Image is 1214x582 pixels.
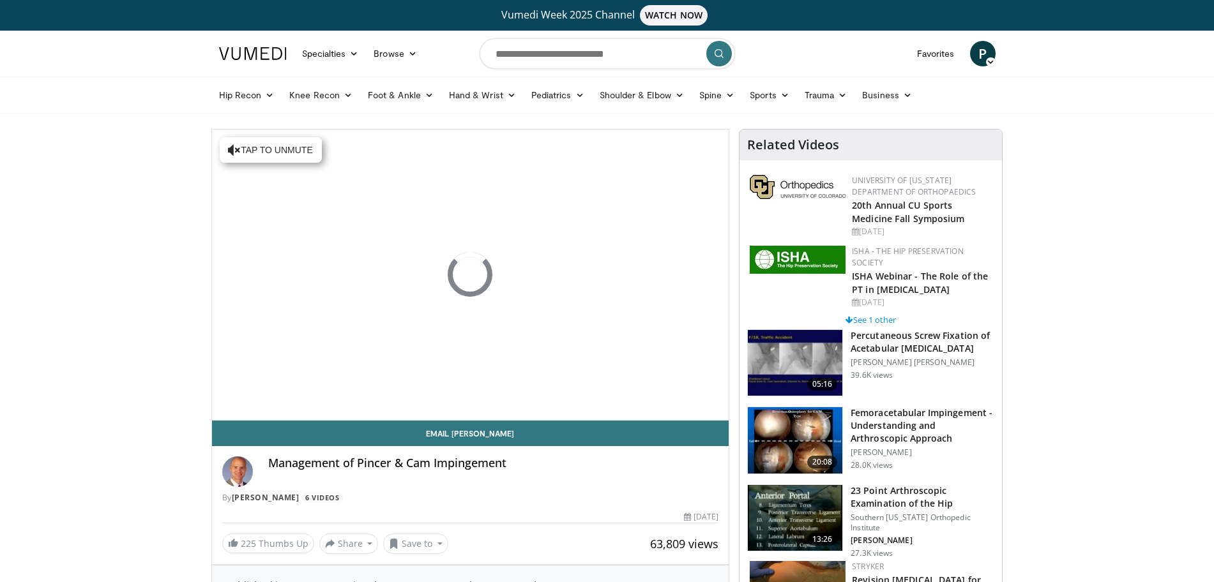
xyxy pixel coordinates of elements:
[441,82,524,108] a: Hand & Wrist
[846,314,896,325] a: See 1 other
[851,447,994,458] p: [PERSON_NAME]
[211,82,282,108] a: Hip Recon
[360,82,441,108] a: Foot & Ankle
[750,246,846,274] img: a9f71565-a949-43e5-a8b1-6790787a27eb.jpg.150x105_q85_autocrop_double_scale_upscale_version-0.2.jpg
[851,357,994,368] p: [PERSON_NAME] [PERSON_NAME]
[222,533,314,553] a: 225 Thumbs Up
[219,47,287,60] img: VuMedi Logo
[909,41,962,66] a: Favorites
[748,330,842,396] img: 134112_0000_1.png.150x105_q85_crop-smart_upscale.jpg
[212,421,729,446] a: Email [PERSON_NAME]
[851,407,994,445] h3: Femoracetabular Impingement - Understanding and Arthroscopic Approach
[212,130,729,421] video-js: Video Player
[640,5,708,26] span: WATCH NOW
[852,226,992,237] div: [DATE]
[220,137,322,163] button: Tap to unmute
[282,82,360,108] a: Knee Recon
[970,41,996,66] a: P
[750,175,846,199] img: 355603a8-37da-49b6-856f-e00d7e9307d3.png.150x105_q85_autocrop_double_scale_upscale_version-0.2.png
[852,175,976,197] a: University of [US_STATE] Department of Orthopaedics
[366,41,425,66] a: Browse
[854,82,920,108] a: Business
[684,511,718,523] div: [DATE]
[851,535,994,546] p: [PERSON_NAME]
[852,561,884,572] a: Stryker
[241,537,256,549] span: 225
[852,246,964,268] a: ISHA - The Hip Preservation Society
[383,533,448,554] button: Save to
[748,407,842,474] img: 410288_3.png.150x105_q85_crop-smart_upscale.jpg
[851,548,893,558] p: 27.3K views
[480,38,735,69] input: Search topics, interventions
[851,329,994,355] h3: Percutaneous Screw Fixation of Acetabular [MEDICAL_DATA]
[851,370,893,380] p: 39.6K views
[851,460,893,470] p: 28.0K views
[807,533,838,546] span: 13:26
[748,485,842,551] img: oa8B-rsjN5HfbTbX4xMDoxOjBrO-I4W8.150x105_q85_crop-smart_upscale.jpg
[852,270,988,295] a: ISHA Webinar - The Role of the PT in [MEDICAL_DATA]
[747,329,994,397] a: 05:16 Percutaneous Screw Fixation of Acetabular [MEDICAL_DATA] [PERSON_NAME] [PERSON_NAME] 39.6K ...
[747,407,994,474] a: 20:08 Femoracetabular Impingement - Understanding and Arthroscopic Approach [PERSON_NAME] 28.0K v...
[747,484,994,558] a: 13:26 23 Point Arthroscopic Examination of the Hip Southern [US_STATE] Orthopedic Institute [PERS...
[222,492,719,504] div: By
[268,456,719,470] h4: Management of Pincer & Cam Impingement
[301,492,344,503] a: 6 Videos
[742,82,797,108] a: Sports
[319,533,379,554] button: Share
[851,512,994,533] p: Southern [US_STATE] Orthopedic Institute
[222,456,253,487] img: Avatar
[524,82,592,108] a: Pediatrics
[852,199,964,225] a: 20th Annual CU Sports Medicine Fall Symposium
[650,536,718,551] span: 63,809 views
[294,41,367,66] a: Specialties
[592,82,692,108] a: Shoulder & Elbow
[221,5,994,26] a: Vumedi Week 2025 ChannelWATCH NOW
[807,378,838,391] span: 05:16
[807,456,838,468] span: 20:08
[852,297,992,308] div: [DATE]
[232,492,300,503] a: [PERSON_NAME]
[747,137,839,153] h4: Related Videos
[851,484,994,510] h3: 23 Point Arthroscopic Examination of the Hip
[692,82,742,108] a: Spine
[797,82,855,108] a: Trauma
